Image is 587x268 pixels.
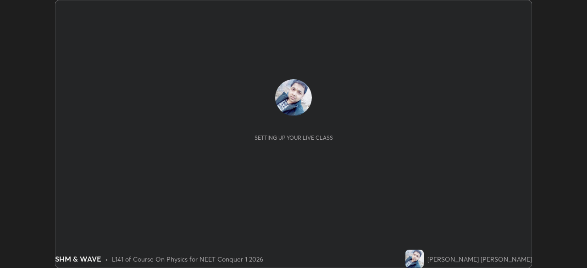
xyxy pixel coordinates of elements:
img: 3d9ed294aad449db84987aef4bcebc29.jpg [405,250,424,268]
img: 3d9ed294aad449db84987aef4bcebc29.jpg [275,79,312,116]
div: • [105,254,108,264]
div: SHM & WAVE [55,253,101,264]
div: [PERSON_NAME] [PERSON_NAME] [427,254,532,264]
div: Setting up your live class [255,134,333,141]
div: L141 of Course On Physics for NEET Conquer 1 2026 [112,254,263,264]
